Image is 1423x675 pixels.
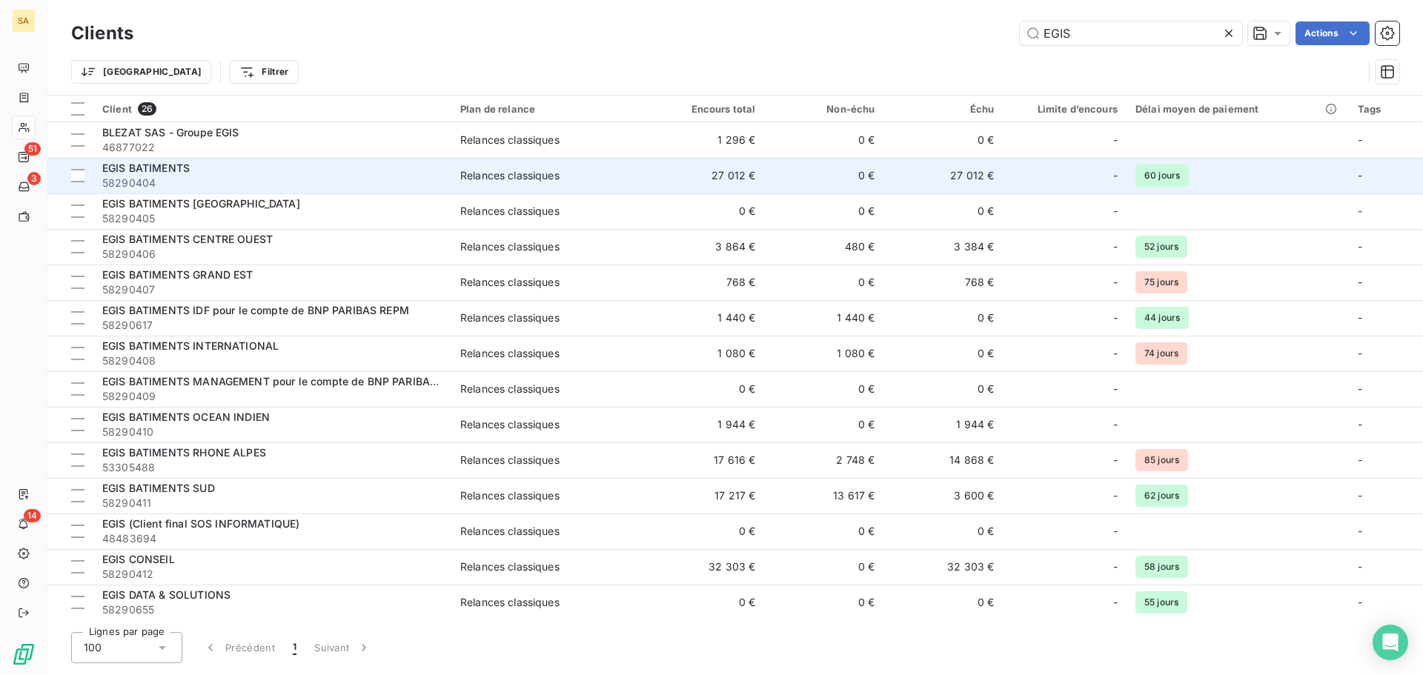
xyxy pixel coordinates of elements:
[646,585,765,620] td: 0 €
[1135,307,1189,329] span: 44 jours
[284,632,305,663] button: 1
[460,417,560,432] div: Relances classiques
[1358,205,1362,217] span: -
[883,193,1003,229] td: 0 €
[102,103,132,115] span: Client
[102,460,442,475] span: 53305488
[1135,103,1340,115] div: Délai moyen de paiement
[1113,239,1118,254] span: -
[102,162,190,174] span: EGIS BATIMENTS
[12,642,36,666] img: Logo LeanPay
[460,559,560,574] div: Relances classiques
[1020,21,1242,45] input: Rechercher
[1113,346,1118,361] span: -
[764,585,883,620] td: 0 €
[84,640,102,655] span: 100
[646,371,765,407] td: 0 €
[102,176,442,190] span: 58290404
[646,122,765,158] td: 1 296 €
[1358,276,1362,288] span: -
[102,517,299,530] span: EGIS (Client final SOS INFORMATIQUE)
[1113,204,1118,219] span: -
[883,513,1003,549] td: 0 €
[1358,347,1362,359] span: -
[1113,133,1118,147] span: -
[892,103,994,115] div: Échu
[646,549,765,585] td: 32 303 €
[646,158,765,193] td: 27 012 €
[24,142,41,156] span: 51
[764,549,883,585] td: 0 €
[1113,168,1118,183] span: -
[71,20,133,47] h3: Clients
[102,375,508,388] span: EGIS BATIMENTS MANAGEMENT pour le compte de BNP PARIBAS REAL ESTATE
[138,102,156,116] span: 26
[293,640,296,655] span: 1
[1358,133,1362,146] span: -
[460,453,560,468] div: Relances classiques
[102,211,442,226] span: 58290405
[1135,556,1188,578] span: 58 jours
[764,371,883,407] td: 0 €
[194,632,284,663] button: Précédent
[1135,342,1187,365] span: 74 jours
[764,265,883,300] td: 0 €
[1358,169,1362,182] span: -
[883,371,1003,407] td: 0 €
[646,193,765,229] td: 0 €
[764,229,883,265] td: 480 €
[1135,485,1188,507] span: 62 jours
[883,407,1003,442] td: 1 944 €
[460,168,560,183] div: Relances classiques
[1135,164,1189,187] span: 60 jours
[1358,560,1362,573] span: -
[1113,488,1118,503] span: -
[646,513,765,549] td: 0 €
[102,602,442,617] span: 58290655
[646,478,765,513] td: 17 217 €
[12,9,36,33] div: SA
[646,265,765,300] td: 768 €
[764,336,883,371] td: 1 080 €
[460,103,637,115] div: Plan de relance
[883,336,1003,371] td: 0 €
[1012,103,1118,115] div: Limite d’encours
[102,282,442,297] span: 58290407
[1113,524,1118,539] span: -
[646,336,765,371] td: 1 080 €
[1358,418,1362,430] span: -
[883,442,1003,478] td: 14 868 €
[102,197,300,210] span: EGIS BATIMENTS [GEOGRAPHIC_DATA]
[883,229,1003,265] td: 3 384 €
[460,488,560,503] div: Relances classiques
[460,595,560,610] div: Relances classiques
[1358,453,1362,466] span: -
[1358,311,1362,324] span: -
[764,193,883,229] td: 0 €
[102,318,442,333] span: 58290617
[764,300,883,336] td: 1 440 €
[1358,489,1362,502] span: -
[305,632,380,663] button: Suivant
[102,389,442,404] span: 58290409
[102,446,266,459] span: EGIS BATIMENTS RHONE ALPES
[764,478,883,513] td: 13 617 €
[764,442,883,478] td: 2 748 €
[646,442,765,478] td: 17 616 €
[1296,21,1370,45] button: Actions
[1135,449,1188,471] span: 85 jours
[1135,236,1187,258] span: 52 jours
[460,346,560,361] div: Relances classiques
[764,122,883,158] td: 0 €
[1113,417,1118,432] span: -
[1373,625,1408,660] div: Open Intercom Messenger
[1113,453,1118,468] span: -
[102,233,273,245] span: EGIS BATIMENTS CENTRE OUEST
[27,172,41,185] span: 3
[883,478,1003,513] td: 3 600 €
[230,60,298,84] button: Filtrer
[883,265,1003,300] td: 768 €
[102,567,442,582] span: 58290412
[654,103,756,115] div: Encours total
[102,482,215,494] span: EGIS BATIMENTS SUD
